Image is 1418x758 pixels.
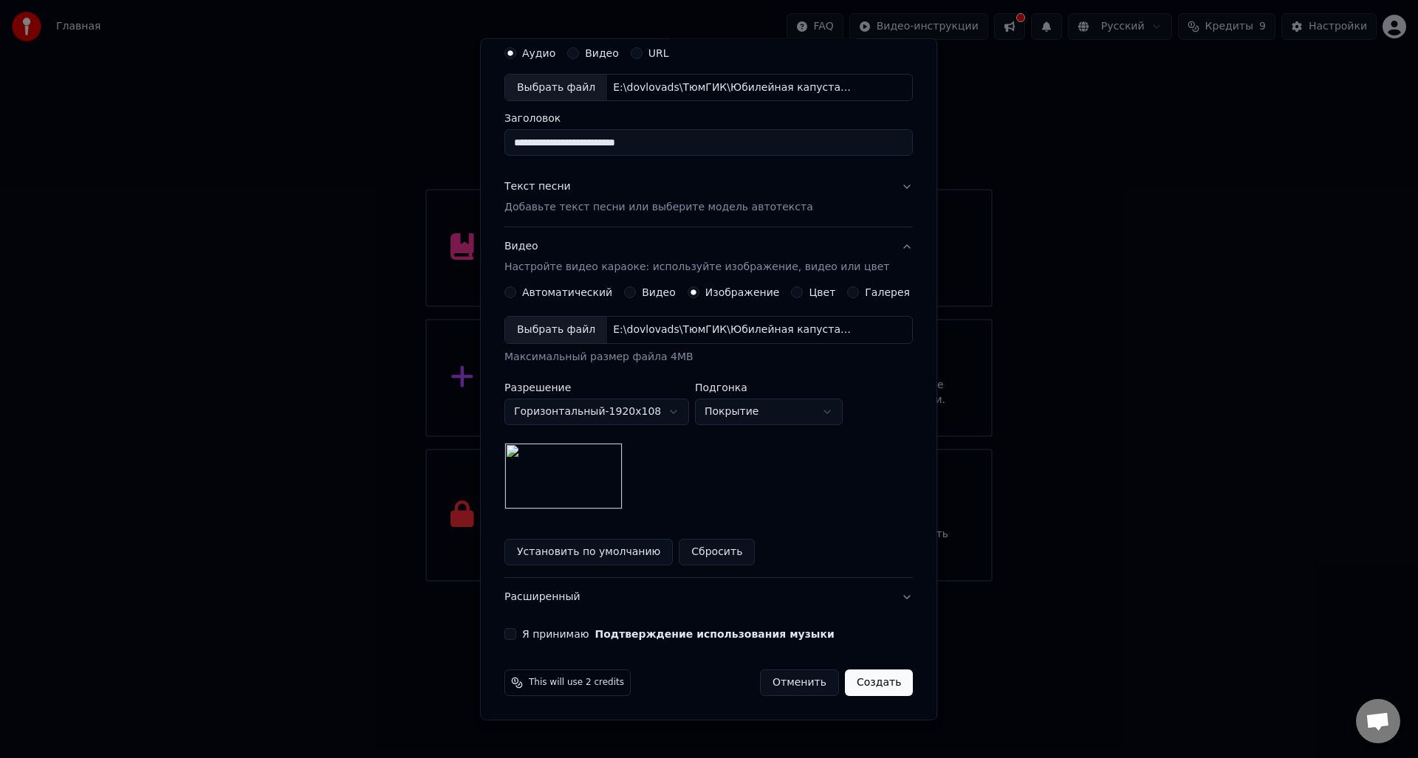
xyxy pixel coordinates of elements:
button: Создать [845,669,913,696]
div: E:\dovlovads\ТюмГИК\Юбилейная капуста\Караоке\треки\РП 20. Я люблю свою кафедру.mp3 [607,80,858,94]
div: ВидеоНастройте видео караоке: используйте изображение, видео или цвет [504,286,913,577]
span: This will use 2 credits [529,677,624,689]
label: Видео [585,47,619,58]
button: Расширенный [504,578,913,616]
div: Максимальный размер файла 4MB [504,350,913,365]
button: ВидеоНастройте видео караоке: используйте изображение, видео или цвет [504,227,913,286]
label: Цвет [809,287,836,297]
button: Текст песниДобавьте текст песни или выберите модель автотекста [504,168,913,227]
label: URL [648,47,669,58]
label: Подгонка [695,382,843,393]
button: Сбросить [679,539,756,565]
button: Отменить [760,669,839,696]
label: Галерея [866,287,911,297]
label: Автоматический [522,287,612,297]
div: Текст песни [504,179,571,194]
button: Я принимаю [595,629,835,639]
div: Видео [504,239,889,275]
button: Установить по умолчанию [504,539,673,565]
div: E:\dovlovads\ТюмГИК\Юбилейная капуста\Караоке\РП 20 с низом.jpg [607,323,858,337]
label: Аудио [522,47,555,58]
div: Выбрать файл [505,317,607,343]
label: Я принимаю [522,629,835,639]
div: Выбрать файл [505,74,607,100]
label: Разрешение [504,382,689,393]
label: Видео [642,287,676,297]
p: Настройте видео караоке: используйте изображение, видео или цвет [504,260,889,275]
label: Заголовок [504,113,913,123]
p: Добавьте текст песни или выберите модель автотекста [504,200,813,215]
label: Изображение [705,287,780,297]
